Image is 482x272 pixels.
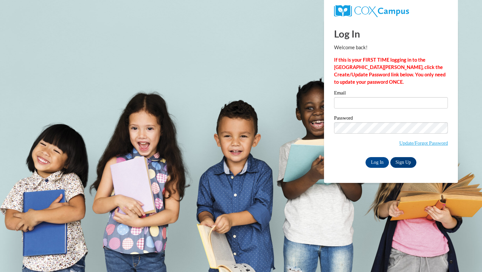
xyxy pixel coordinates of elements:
strong: If this is your FIRST TIME logging in to the [GEOGRAPHIC_DATA][PERSON_NAME], click the Create/Upd... [334,57,446,85]
label: Email [334,90,448,97]
img: COX Campus [334,5,409,17]
a: COX Campus [334,5,448,17]
p: Welcome back! [334,44,448,51]
h1: Log In [334,27,448,41]
label: Password [334,116,448,122]
input: Log In [366,157,389,168]
a: Sign Up [390,157,416,168]
a: Update/Forgot Password [399,140,448,146]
